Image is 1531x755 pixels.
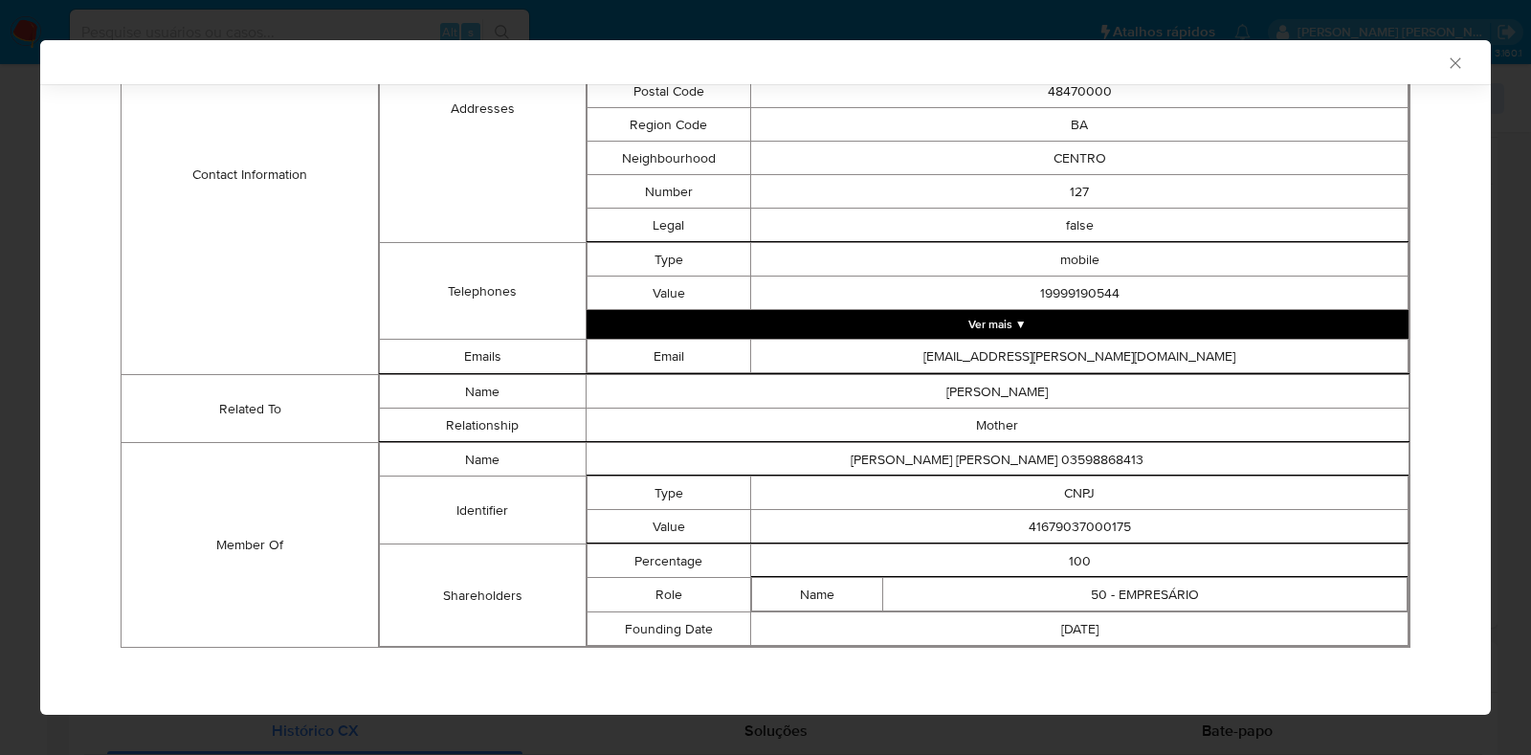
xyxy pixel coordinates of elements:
td: Name [380,375,586,409]
td: 127 [751,175,1409,209]
td: Postal Code [587,75,751,108]
td: 50 - EMPRESÁRIO [883,578,1408,611]
td: CENTRO [751,142,1409,175]
button: Fechar a janela [1446,54,1463,71]
td: Name [380,443,586,477]
td: mobile [751,243,1409,277]
td: Value [587,510,751,544]
td: [DATE] [751,612,1409,646]
td: Mother [586,409,1409,442]
td: 19999190544 [751,277,1409,310]
td: Neighbourhood [587,142,751,175]
td: Name [752,578,883,611]
td: Type [587,243,751,277]
td: Member Of [122,443,379,648]
td: Relationship [380,409,586,442]
td: Type [587,477,751,510]
td: Value [587,277,751,310]
td: Related To [122,375,379,443]
td: Identifier [380,477,586,544]
td: 100 [751,544,1409,578]
td: Number [587,175,751,209]
td: [EMAIL_ADDRESS][PERSON_NAME][DOMAIN_NAME] [751,340,1409,373]
td: [PERSON_NAME] [PERSON_NAME] 03598868413 [586,443,1409,477]
td: BA [751,108,1409,142]
button: Expand array [587,310,1409,339]
td: Email [587,340,751,373]
td: CNPJ [751,477,1409,510]
td: [PERSON_NAME] [586,375,1409,409]
td: false [751,209,1409,242]
td: Emails [380,340,586,374]
td: Role [587,578,751,612]
td: Legal [587,209,751,242]
div: closure-recommendation-modal [40,40,1491,715]
td: Percentage [587,544,751,578]
td: Founding Date [587,612,751,646]
td: Shareholders [380,544,586,647]
td: Telephones [380,243,586,340]
td: 41679037000175 [751,510,1409,544]
td: Region Code [587,108,751,142]
td: 48470000 [751,75,1409,108]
